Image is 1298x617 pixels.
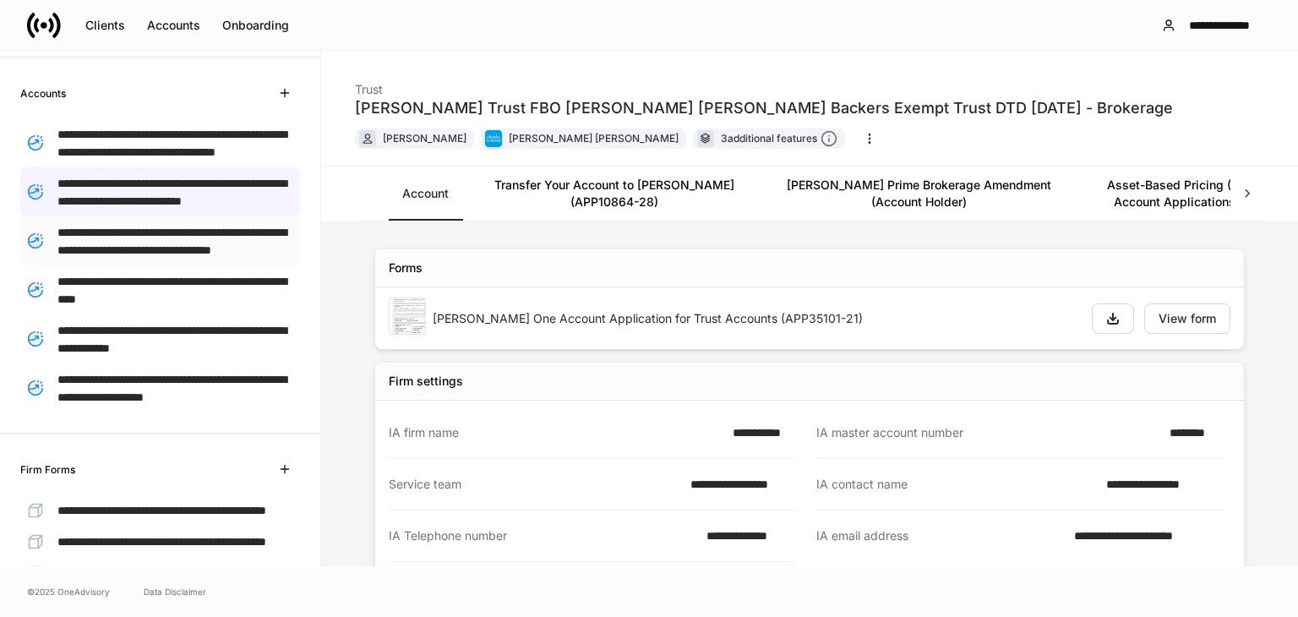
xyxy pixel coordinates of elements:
[147,19,200,31] div: Accounts
[222,19,289,31] div: Onboarding
[389,259,423,276] div: Forms
[20,461,75,478] h6: Firm Forms
[389,527,696,544] div: IA Telephone number
[1144,303,1230,334] button: View form
[355,98,1173,118] div: [PERSON_NAME] Trust FBO [PERSON_NAME] [PERSON_NAME] Backers Exempt Trust DTD [DATE] - Brokerage
[721,130,837,148] div: 3 additional features
[1159,313,1216,325] div: View form
[433,310,1078,327] div: [PERSON_NAME] One Account Application for Trust Accounts (APP35101-21)
[766,167,1071,221] a: [PERSON_NAME] Prime Brokerage Amendment (Account Holder)
[462,167,766,221] a: Transfer Your Account to [PERSON_NAME] (APP10864-28)
[389,476,680,493] div: Service team
[389,167,462,221] a: Account
[85,19,125,31] div: Clients
[20,85,66,101] h6: Accounts
[211,12,300,39] button: Onboarding
[389,373,463,390] div: Firm settings
[509,130,679,146] div: [PERSON_NAME] [PERSON_NAME]
[136,12,211,39] button: Accounts
[816,476,1096,493] div: IA contact name
[74,12,136,39] button: Clients
[816,527,1064,545] div: IA email address
[355,71,1173,98] div: Trust
[27,585,110,598] span: © 2025 OneAdvisory
[485,130,502,147] img: charles-schwab-BFYFdbvS.png
[389,424,723,441] div: IA firm name
[383,130,466,146] div: [PERSON_NAME]
[816,424,1159,441] div: IA master account number
[144,585,206,598] a: Data Disclaimer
